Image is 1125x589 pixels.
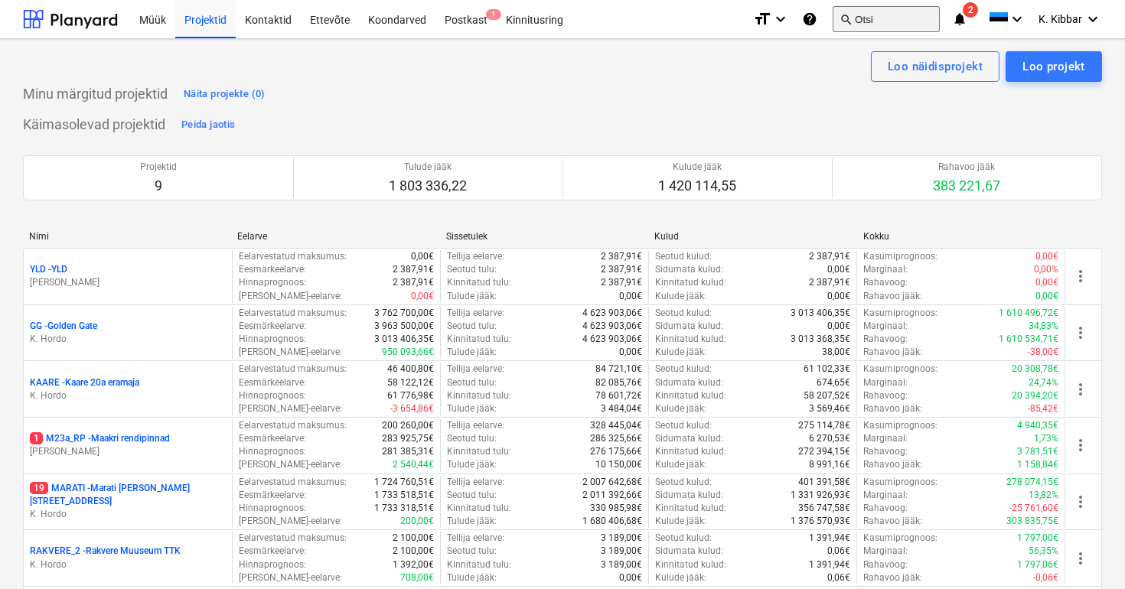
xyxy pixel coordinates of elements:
div: Loo projekt [1022,57,1085,76]
p: Kinnitatud kulud : [655,502,726,515]
p: Seotud tulu : [447,376,497,389]
p: Hinnaprognoos : [239,389,306,402]
p: 3 484,04€ [601,402,642,415]
p: 0,06€ [827,571,850,584]
p: Kinnitatud kulud : [655,333,726,346]
p: 3 569,46€ [809,402,850,415]
p: 0,00€ [619,290,642,303]
p: 383 221,67 [934,177,1001,195]
p: 1 733 318,51€ [374,502,434,515]
p: 0,00€ [827,320,850,333]
p: Sidumata kulud : [655,320,723,333]
span: 2 [963,2,978,18]
p: K. Hordo [30,333,226,346]
p: Hinnaprognoos : [239,445,306,458]
p: Rahavoog : [863,558,908,571]
p: 330 985,98€ [590,502,642,515]
span: more_vert [1071,493,1090,511]
p: Seotud tulu : [447,263,497,276]
p: Kasumiprognoos : [863,363,937,376]
p: 0,00€ [619,571,642,584]
span: 19 [30,482,48,494]
p: Eesmärkeelarve : [239,263,306,276]
p: Rahavoo jääk : [863,290,922,303]
p: Rahavoog : [863,502,908,515]
p: 0,00€ [619,346,642,359]
p: 61 776,98€ [387,389,434,402]
p: [PERSON_NAME]-eelarve : [239,290,342,303]
div: RAKVERE_2 -Rakvere Muuseum TTKK. Hordo [30,545,226,571]
span: K. Kibbar [1039,13,1082,25]
p: 10 150,00€ [595,458,642,471]
p: 1 797,06€ [1017,558,1058,571]
p: 4 623 903,06€ [582,320,642,333]
p: 1 797,00€ [1017,532,1058,545]
div: Kulud [654,231,850,242]
p: 1 610 496,72€ [999,307,1058,320]
p: K. Hordo [30,508,226,521]
p: Eelarvestatud maksumus : [239,419,347,432]
p: M23a_RP - Maakri rendipinnad [30,432,170,445]
p: Kinnitatud kulud : [655,558,726,571]
p: 38,00€ [822,346,850,359]
p: 13,82% [1029,489,1058,502]
p: 2 540,44€ [393,458,434,471]
button: Otsi [833,6,940,32]
div: Loo näidisprojekt [888,57,983,76]
p: 1 610 534,71€ [999,333,1058,346]
p: 2 387,91€ [601,263,642,276]
p: 2 007 642,68€ [582,476,642,489]
p: Tellija eelarve : [447,476,504,489]
p: Rahavoog : [863,276,908,289]
p: 20 394,20€ [1012,389,1058,402]
p: Rahavoog : [863,333,908,346]
p: 58 207,52€ [804,389,850,402]
p: Tulude jääk [390,161,468,174]
p: Rahavoo jääk : [863,346,922,359]
p: Rahavoog : [863,389,908,402]
p: 0,00€ [1035,276,1058,289]
i: keyboard_arrow_down [771,10,790,28]
p: 0,00€ [1035,250,1058,263]
p: Rahavoo jääk : [863,402,922,415]
p: Rahavoo jääk : [863,515,922,528]
span: search [840,13,852,25]
p: Kulude jääk : [655,571,706,584]
div: Sissetulek [446,231,642,242]
p: Hinnaprognoos : [239,502,306,515]
p: 200,00€ [400,515,434,528]
i: Abikeskus [802,10,817,28]
p: Rahavoo jääk : [863,458,922,471]
p: 3 013 406,35€ [374,333,434,346]
p: 2 100,00€ [393,545,434,558]
p: Marginaal : [863,545,908,558]
p: 0,00€ [411,250,434,263]
p: Kulude jääk : [655,346,706,359]
p: MARATI - Marati [PERSON_NAME] [STREET_ADDRESS] [30,482,226,508]
p: -38,00€ [1028,346,1058,359]
div: Eelarve [237,231,433,242]
p: Tellija eelarve : [447,250,504,263]
i: notifications [952,10,967,28]
p: 1,73% [1034,432,1058,445]
p: Kulude jääk : [655,402,706,415]
p: Marginaal : [863,263,908,276]
p: -0,06€ [1033,571,1058,584]
p: 0,00€ [827,290,850,303]
p: RAKVERE_2 - Rakvere Muuseum TTK [30,545,181,558]
p: Kinnitatud tulu : [447,333,511,346]
p: Tulude jääk : [447,402,497,415]
p: Seotud kulud : [655,419,712,432]
p: Eelarvestatud maksumus : [239,363,347,376]
p: 303 835,75€ [1006,515,1058,528]
p: Kulude jääk : [655,458,706,471]
p: Eelarvestatud maksumus : [239,532,347,545]
p: Eesmärkeelarve : [239,545,306,558]
p: 9 [140,177,177,195]
p: 3 013 406,35€ [791,307,850,320]
p: 0,00% [1034,263,1058,276]
p: Eesmärkeelarve : [239,432,306,445]
p: Sidumata kulud : [655,263,723,276]
p: Sidumata kulud : [655,376,723,389]
div: Vestlusvidin [1048,516,1125,589]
